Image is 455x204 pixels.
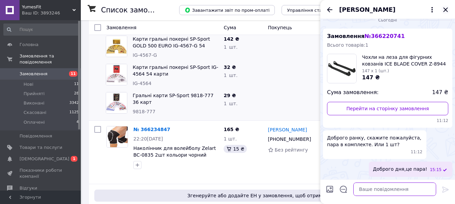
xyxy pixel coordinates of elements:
[282,5,344,15] button: Управління статусами
[224,65,236,70] span: 32 ₴
[20,145,62,151] span: Товари та послуги
[327,33,405,39] span: Замовлення
[20,167,62,179] span: Показники роботи компанії
[224,127,239,132] span: 165 ₴
[133,146,216,158] a: Наколінник для волейболу Zelart BC-0835 2шт кольори чорний
[326,6,334,14] button: Назад
[432,89,448,96] span: 147 ₴
[22,10,81,16] div: Ваш ID: 3893246
[20,71,47,77] span: Замовлення
[327,102,448,115] a: Перейти на сторінку замовлення
[185,7,269,13] span: Завантажити звіт по пром-оплаті
[133,81,152,86] span: IG-4564
[339,5,436,14] button: [PERSON_NAME]
[362,54,448,67] span: Чохли на леза для фігурних ковзанів ICE BLADE COVER Z-8944 S чорний
[133,93,214,105] a: Гральні карти SP-Sport 9818-777 36 карт
[275,147,308,153] span: Без рейтингу
[106,36,127,57] img: Фото товару
[24,100,44,106] span: Виконані
[224,36,239,42] span: 142 ₴
[362,69,389,73] span: 147 x 1 (шт.)
[133,109,155,114] span: 9818-777
[24,110,46,116] span: Скасовані
[327,118,448,124] span: 11:12 12.10.2025
[133,136,163,141] span: 22:20[DATE]
[224,25,236,30] span: Cума
[20,42,38,48] span: Головна
[267,134,313,144] div: [PHONE_NUMBER]
[20,156,69,162] span: [DEMOGRAPHIC_DATA]
[327,134,422,148] span: Доброго ранку, скажите пожалуйста, пара в комплекте. Или 1 шт?
[133,24,189,30] a: 3 товара у замовленні
[106,92,127,113] img: Фото товару
[20,133,52,139] span: Повідомлення
[224,145,247,153] div: 15 ₴
[24,91,44,97] span: Прийняті
[107,126,128,147] img: Фото товару
[362,74,380,81] span: 147 ₴
[76,119,79,125] span: 4
[69,110,79,116] span: 1125
[106,126,128,148] a: Фото товару
[224,73,237,78] span: 1 шт.
[20,185,37,191] span: Відгуки
[106,64,127,85] img: Фото товару
[339,5,395,14] span: [PERSON_NAME]
[376,17,400,23] span: Сьогодні
[430,167,442,173] span: 15:15 12.10.2025
[74,91,79,97] span: 28
[133,36,210,55] a: Карти гральні покерні SP-Sport GOLD 500 EURO IG-4567-G 54 карти
[323,16,452,23] div: 12.10.2025
[327,54,356,83] img: 5593131114_w1000_h1000_chohli-na-leza.jpg
[224,44,237,50] span: 1 шт.
[327,42,368,48] span: Всього товарів: 1
[106,25,136,30] span: Замовлення
[364,33,404,39] span: № 366220741
[74,81,79,87] span: 11
[24,119,45,125] span: Оплачені
[133,127,170,132] a: № 366234847
[373,166,427,173] span: Доброго дня,це пара!
[24,81,33,87] span: Нові
[22,4,72,10] span: YumesFit
[327,89,379,96] span: Сума замовлення:
[268,126,307,133] a: [PERSON_NAME]
[20,53,81,65] span: Замовлення та повідомлення
[287,8,338,13] span: Управління статусами
[101,6,169,14] h1: Список замовлень
[224,93,236,98] span: 29 ₴
[69,100,79,106] span: 3342
[339,185,348,194] button: Відкрити шаблони відповідей
[268,25,292,30] span: Покупець
[224,101,237,106] span: 1 шт.
[69,71,77,77] span: 11
[3,24,79,36] input: Пошук
[179,5,275,15] button: Завантажити звіт по пром-оплаті
[133,65,218,77] a: Карти гральні покерні SP-Sport IG-4564 54 карти
[133,52,157,58] span: IG-4567-G
[71,156,77,162] span: 1
[411,149,423,155] span: 11:12 12.10.2025
[224,136,237,141] span: 1 шт.
[442,6,450,14] button: Закрити
[97,192,440,199] span: Згенеруйте або додайте ЕН у замовлення, щоб отримати оплату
